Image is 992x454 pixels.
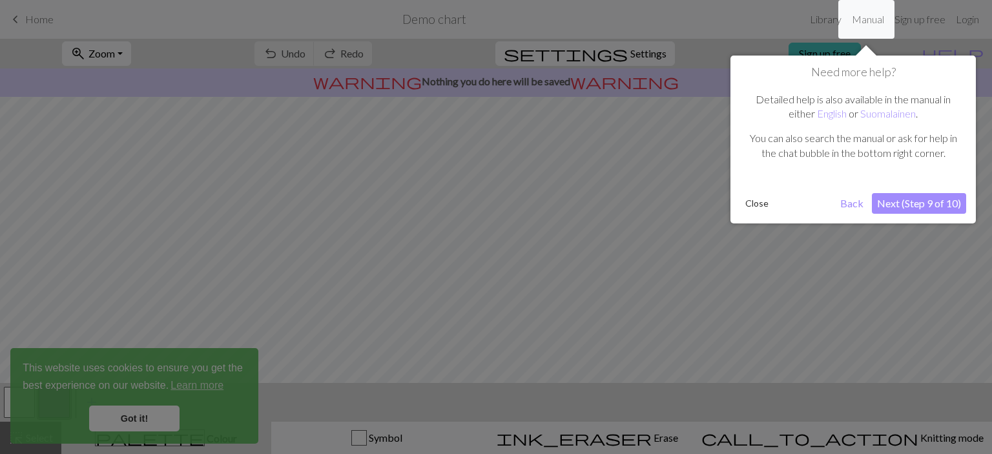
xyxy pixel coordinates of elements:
[872,193,966,214] button: Next (Step 9 of 10)
[860,107,916,119] a: Suomalainen
[747,92,960,121] p: Detailed help is also available in the manual in either or .
[740,194,774,213] button: Close
[730,56,976,223] div: Need more help?
[740,65,966,79] h1: Need more help?
[817,107,847,119] a: English
[835,193,869,214] button: Back
[747,131,960,160] p: You can also search the manual or ask for help in the chat bubble in the bottom right corner.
